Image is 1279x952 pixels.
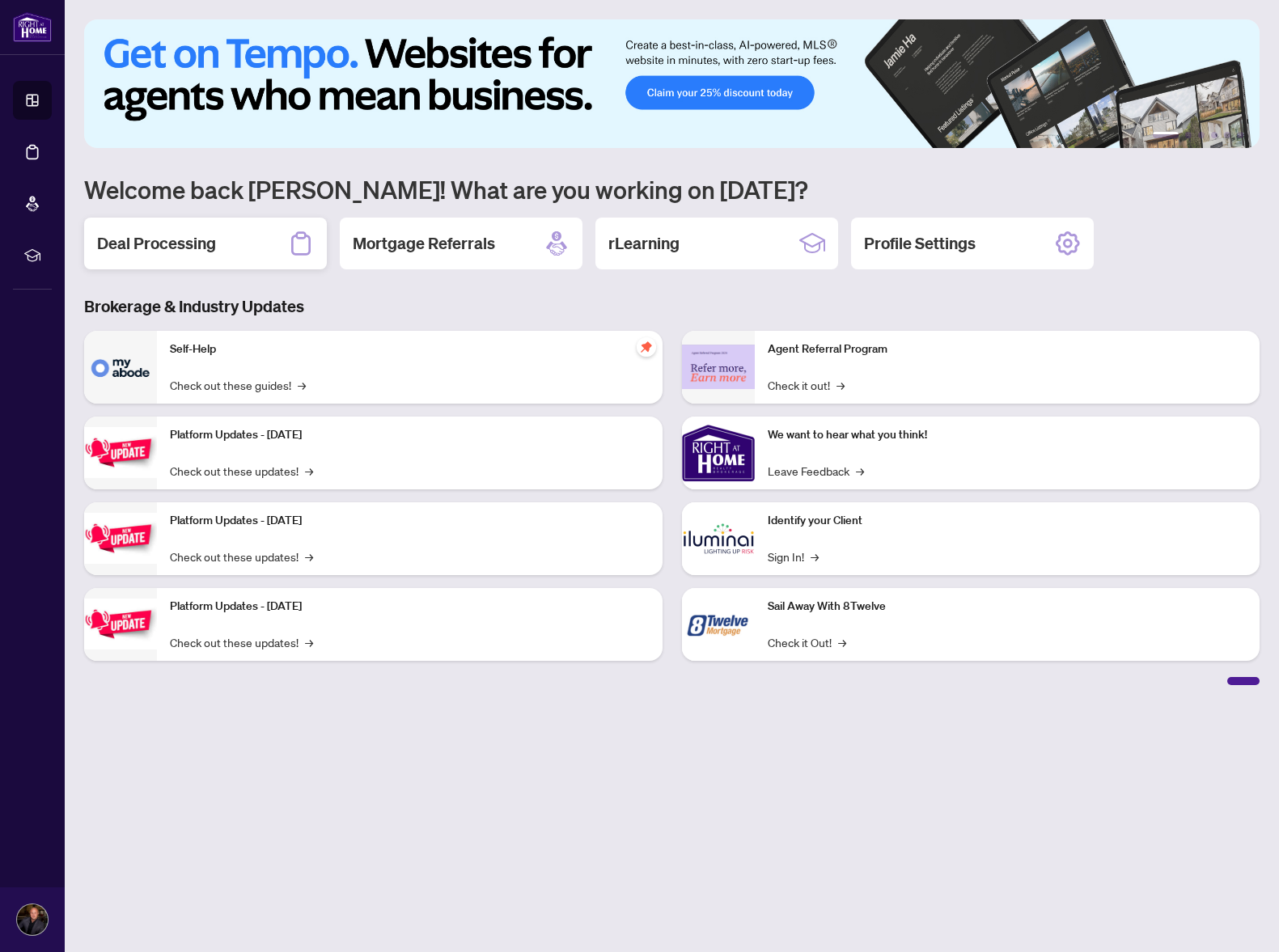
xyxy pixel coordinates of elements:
[170,376,306,394] a: Check out these guides!→
[768,376,845,394] a: Check it out!→
[84,295,1260,318] h3: Brokerage & Industry Updates
[353,232,495,255] h2: Mortgage Referrals
[1185,132,1192,138] button: 2
[608,232,680,255] h2: rLearning
[305,548,313,565] span: →
[13,12,52,42] img: logo
[84,599,157,649] img: Platform Updates - June 23, 2025
[84,513,157,564] img: Platform Updates - July 8, 2025
[305,462,313,480] span: →
[1214,895,1263,944] button: Open asap
[768,462,864,480] a: Leave Feedback→
[864,232,976,255] h2: Profile Settings
[856,462,864,480] span: →
[768,633,846,651] a: Check it Out!→
[84,427,157,478] img: Platform Updates - July 21, 2025
[84,174,1260,205] h1: Welcome back [PERSON_NAME]! What are you working on [DATE]?
[637,337,656,357] span: pushpin
[682,417,755,489] img: We want to hear what you think!
[298,376,306,394] span: →
[1237,132,1243,138] button: 6
[170,426,650,444] p: Platform Updates - [DATE]
[1153,132,1179,138] button: 1
[682,345,755,389] img: Agent Referral Program
[305,633,313,651] span: →
[84,19,1260,148] img: Slide 0
[170,633,313,651] a: Check out these updates!→
[84,331,157,404] img: Self-Help
[811,548,819,565] span: →
[170,512,650,530] p: Platform Updates - [DATE]
[170,598,650,616] p: Platform Updates - [DATE]
[768,548,819,565] a: Sign In!→
[170,341,650,358] p: Self-Help
[768,598,1247,616] p: Sail Away With 8Twelve
[170,462,313,480] a: Check out these updates!→
[170,548,313,565] a: Check out these updates!→
[836,376,845,394] span: →
[682,588,755,661] img: Sail Away With 8Twelve
[97,232,216,255] h2: Deal Processing
[768,426,1247,444] p: We want to hear what you think!
[17,904,48,935] img: Profile Icon
[768,341,1247,358] p: Agent Referral Program
[838,633,846,651] span: →
[682,502,755,575] img: Identify your Client
[1198,132,1205,138] button: 3
[1211,132,1218,138] button: 4
[1224,132,1230,138] button: 5
[768,512,1247,530] p: Identify your Client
